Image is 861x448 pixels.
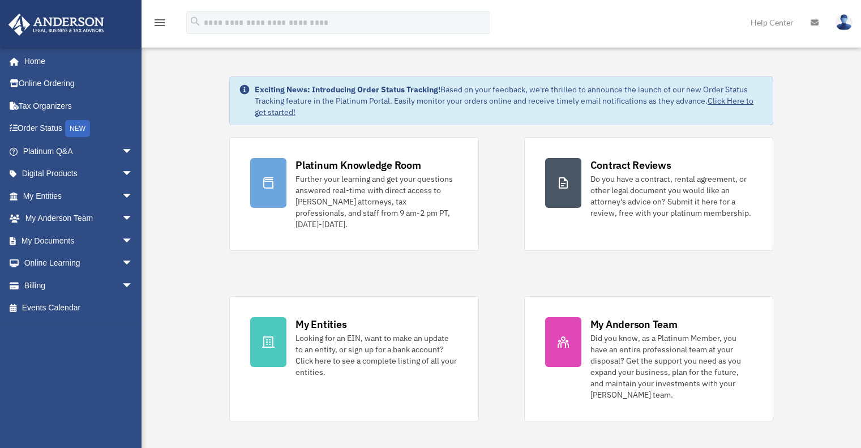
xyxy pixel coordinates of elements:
div: Contract Reviews [590,158,671,172]
a: Platinum Q&Aarrow_drop_down [8,140,150,163]
img: User Pic [836,14,853,31]
a: My Anderson Teamarrow_drop_down [8,207,150,230]
div: NEW [65,120,90,137]
a: My Entitiesarrow_drop_down [8,185,150,207]
div: Further your learning and get your questions answered real-time with direct access to [PERSON_NAM... [295,173,457,230]
a: Billingarrow_drop_down [8,274,150,297]
div: My Entities [295,317,346,331]
div: My Anderson Team [590,317,678,331]
div: Looking for an EIN, want to make an update to an entity, or sign up for a bank account? Click her... [295,332,457,378]
div: Did you know, as a Platinum Member, you have an entire professional team at your disposal? Get th... [590,332,752,400]
span: arrow_drop_down [122,229,144,253]
a: Events Calendar [8,297,150,319]
a: Order StatusNEW [8,117,150,140]
a: Home [8,50,144,72]
span: arrow_drop_down [122,140,144,163]
img: Anderson Advisors Platinum Portal [5,14,108,36]
span: arrow_drop_down [122,163,144,186]
span: arrow_drop_down [122,252,144,275]
a: Tax Organizers [8,95,150,117]
div: Do you have a contract, rental agreement, or other legal document you would like an attorney's ad... [590,173,752,219]
strong: Exciting News: Introducing Order Status Tracking! [255,84,440,95]
a: Digital Productsarrow_drop_down [8,163,150,185]
span: arrow_drop_down [122,274,144,297]
a: Online Ordering [8,72,150,95]
a: My Documentsarrow_drop_down [8,229,150,252]
div: Platinum Knowledge Room [295,158,421,172]
a: My Entities Looking for an EIN, want to make an update to an entity, or sign up for a bank accoun... [229,296,478,421]
div: Based on your feedback, we're thrilled to announce the launch of our new Order Status Tracking fe... [255,84,764,118]
a: Platinum Knowledge Room Further your learning and get your questions answered real-time with dire... [229,137,478,251]
a: Contract Reviews Do you have a contract, rental agreement, or other legal document you would like... [524,137,773,251]
a: Click Here to get started! [255,96,753,117]
a: menu [153,20,166,29]
a: My Anderson Team Did you know, as a Platinum Member, you have an entire professional team at your... [524,296,773,421]
a: Online Learningarrow_drop_down [8,252,150,275]
i: search [189,15,202,28]
span: arrow_drop_down [122,207,144,231]
i: menu [153,16,166,29]
span: arrow_drop_down [122,185,144,208]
